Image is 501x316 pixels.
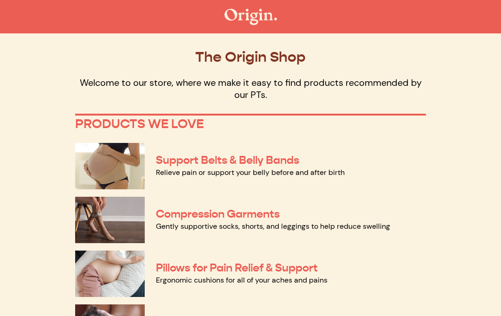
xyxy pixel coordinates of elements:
[75,197,145,243] img: Compression Garments
[156,261,318,275] a: Pillows for Pain Relief & Support
[75,77,426,101] p: Welcome to our store, where we make it easy to find products recommended by our PTs.
[75,116,426,132] p: PRODUCTS WE LOVE
[156,275,328,285] a: Ergonomic cushions for all of your aches and pains
[75,48,426,65] p: The Origin Shop
[156,221,390,231] a: Gently supportive socks, shorts, and leggings to help reduce swelling
[156,168,345,177] a: Relieve pain or support your belly before and after birth
[225,9,277,25] img: The Origin Shop
[75,251,145,297] img: Pillows for Pain Relief & Support
[75,143,145,189] img: Support Belts & Belly Bands
[156,153,299,167] a: Support Belts & Belly Bands
[156,207,280,221] a: Compression Garments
